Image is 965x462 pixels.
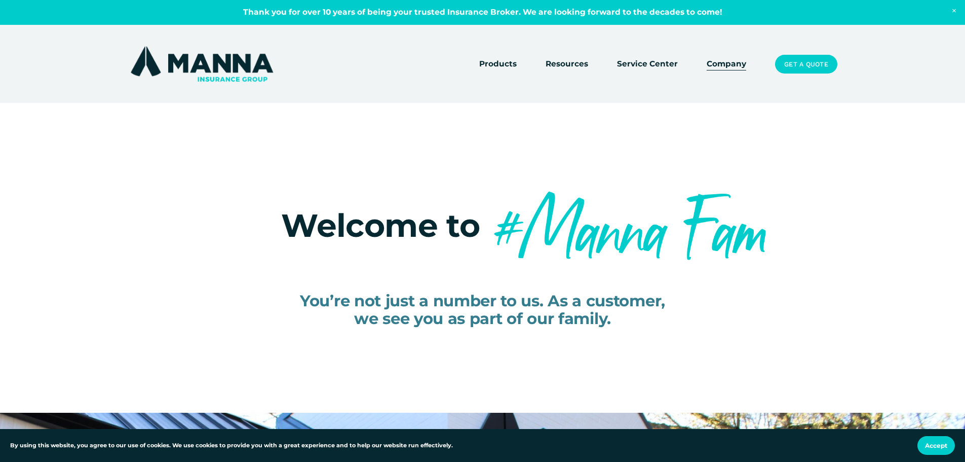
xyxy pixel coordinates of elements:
span: You’re not just a number to us. As a customer, we see you as part of our family. [300,291,665,328]
button: Accept [917,436,955,455]
a: Get a Quote [775,55,837,74]
a: folder dropdown [479,57,517,72]
span: Welcome to [281,206,480,245]
span: Resources [546,58,588,70]
img: Manna Insurance Group [128,44,276,84]
p: By using this website, you agree to our use of cookies. We use cookies to provide you with a grea... [10,441,453,450]
span: Products [479,58,517,70]
a: Company [707,57,746,72]
span: Accept [925,442,947,449]
a: folder dropdown [546,57,588,72]
a: Service Center [617,57,678,72]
